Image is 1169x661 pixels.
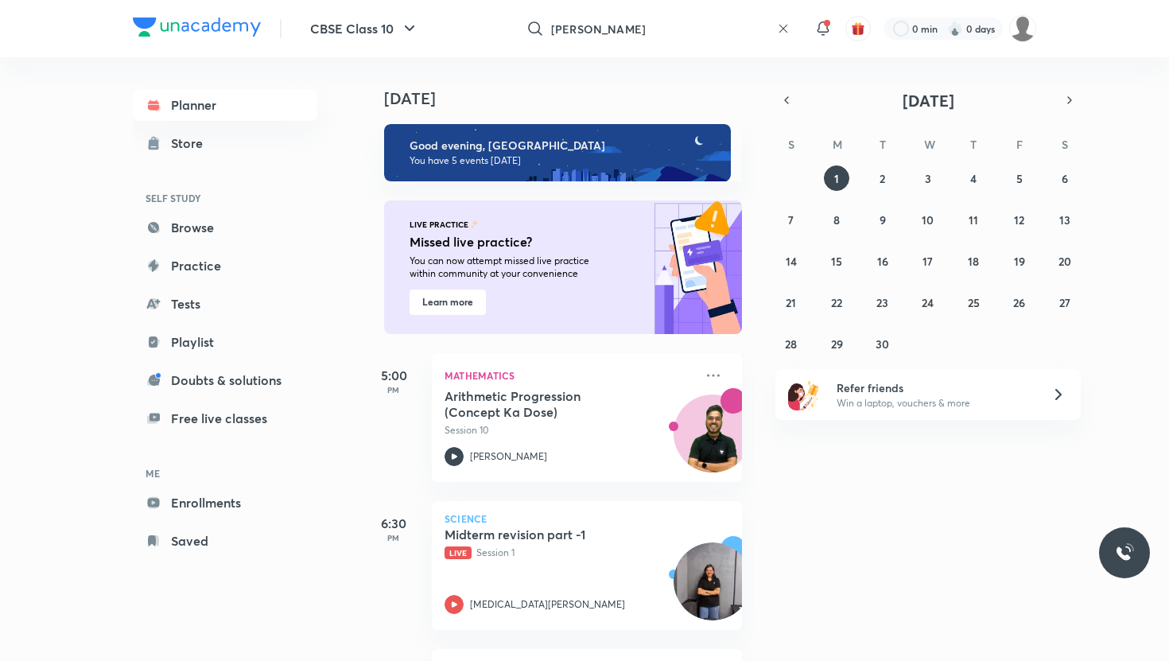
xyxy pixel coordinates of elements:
abbr: September 15, 2025 [831,254,842,269]
abbr: September 6, 2025 [1062,171,1068,186]
abbr: Saturday [1062,137,1068,152]
img: ttu [1115,543,1134,562]
a: Enrollments [133,487,317,519]
h6: SELF STUDY [133,185,317,212]
button: [DATE] [798,89,1058,111]
abbr: September 7, 2025 [788,212,794,227]
abbr: September 27, 2025 [1059,295,1070,310]
abbr: September 11, 2025 [969,212,978,227]
h5: 6:30 [362,514,425,533]
h5: Missed live practice? [410,232,619,251]
button: September 20, 2025 [1052,248,1078,274]
button: avatar [845,16,871,41]
button: September 2, 2025 [870,165,895,191]
a: Doubts & solutions [133,364,317,396]
span: Live [445,546,472,559]
abbr: September 1, 2025 [834,171,839,186]
abbr: September 17, 2025 [922,254,933,269]
h6: Good evening, [GEOGRAPHIC_DATA] [410,138,717,153]
a: Free live classes [133,402,317,434]
abbr: September 18, 2025 [968,254,979,269]
abbr: September 25, 2025 [968,295,980,310]
span: [DATE] [903,90,954,111]
p: Mathematics [445,366,694,385]
abbr: September 8, 2025 [833,212,840,227]
a: Company Logo [133,17,261,41]
abbr: Monday [833,137,842,152]
button: September 21, 2025 [779,290,804,315]
p: PM [362,385,425,395]
h6: ME [133,460,317,487]
img: Muzzamil [1009,15,1036,42]
button: CBSE Class 10 [301,13,429,45]
abbr: September 21, 2025 [786,295,796,310]
abbr: September 5, 2025 [1016,171,1023,186]
button: September 4, 2025 [961,165,986,191]
button: September 14, 2025 [779,248,804,274]
button: September 25, 2025 [961,290,986,315]
button: September 6, 2025 [1052,165,1078,191]
button: September 26, 2025 [1007,290,1032,315]
abbr: September 3, 2025 [925,171,931,186]
button: September 23, 2025 [870,290,895,315]
button: September 1, 2025 [824,165,849,191]
button: September 7, 2025 [779,207,804,232]
h5: 5:00 [362,366,425,385]
p: You can now attempt missed live practice within community at your convenience [410,255,615,280]
abbr: September 12, 2025 [1014,212,1024,227]
button: September 5, 2025 [1007,165,1032,191]
div: Store [171,134,212,153]
button: September 12, 2025 [1007,207,1032,232]
a: Browse [133,212,317,243]
button: September 9, 2025 [870,207,895,232]
a: Tests [133,288,317,320]
p: Science [445,514,729,523]
abbr: September 26, 2025 [1013,295,1025,310]
abbr: Sunday [788,137,794,152]
a: Playlist [133,326,317,358]
p: [PERSON_NAME] [470,449,547,464]
h6: Refer friends [837,379,1032,396]
abbr: September 4, 2025 [970,171,977,186]
abbr: September 19, 2025 [1014,254,1025,269]
img: Avatar [674,403,751,480]
abbr: September 30, 2025 [876,336,889,352]
p: Win a laptop, vouchers & more [837,396,1032,410]
abbr: September 14, 2025 [786,254,797,269]
img: referral [788,379,820,410]
button: September 10, 2025 [915,207,941,232]
button: September 19, 2025 [1007,248,1032,274]
a: Saved [133,525,317,557]
abbr: September 22, 2025 [831,295,842,310]
p: [MEDICAL_DATA][PERSON_NAME] [470,597,625,612]
p: You have 5 events [DATE] [410,154,717,167]
abbr: September 13, 2025 [1059,212,1070,227]
p: LIVE PRACTICE [410,220,468,229]
a: Practice [133,250,317,282]
h5: Arithmetic Progression (Concept Ka Dose) [445,388,643,420]
img: evening [384,124,731,181]
abbr: September 16, 2025 [877,254,888,269]
img: feature [470,220,479,229]
img: Company Logo [133,17,261,37]
button: September 13, 2025 [1052,207,1078,232]
button: September 18, 2025 [961,248,986,274]
abbr: September 28, 2025 [785,336,797,352]
h4: [DATE] [384,89,758,108]
abbr: September 23, 2025 [876,295,888,310]
p: Session 1 [445,546,694,560]
button: September 22, 2025 [824,290,849,315]
abbr: September 29, 2025 [831,336,843,352]
button: September 30, 2025 [870,331,895,356]
img: avatar [851,21,865,36]
button: September 16, 2025 [870,248,895,274]
abbr: Thursday [970,137,977,152]
button: September 29, 2025 [824,331,849,356]
button: September 11, 2025 [961,207,986,232]
abbr: Friday [1016,137,1023,152]
button: September 27, 2025 [1052,290,1078,315]
button: September 17, 2025 [915,248,941,274]
p: PM [362,533,425,542]
abbr: Tuesday [880,137,886,152]
button: September 15, 2025 [824,248,849,274]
